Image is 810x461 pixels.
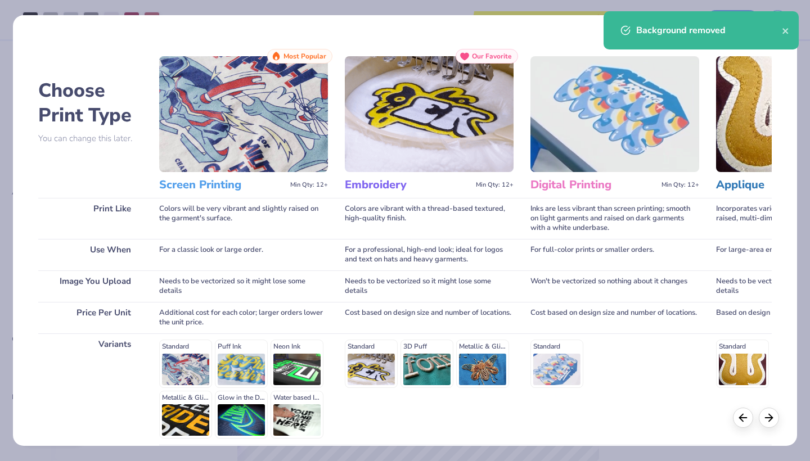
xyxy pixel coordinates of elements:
[530,178,657,192] h3: Digital Printing
[38,239,142,270] div: Use When
[38,270,142,302] div: Image You Upload
[38,134,142,143] p: You can change this later.
[345,178,471,192] h3: Embroidery
[661,181,699,189] span: Min Qty: 12+
[38,78,142,128] h2: Choose Print Type
[38,198,142,239] div: Print Like
[530,198,699,239] div: Inks are less vibrant than screen printing; smooth on light garments and raised on dark garments ...
[530,270,699,302] div: Won't be vectorized so nothing about it changes
[159,178,286,192] h3: Screen Printing
[159,270,328,302] div: Needs to be vectorized so it might lose some details
[345,270,514,302] div: Needs to be vectorized so it might lose some details
[283,52,326,60] span: Most Popular
[782,24,790,37] button: close
[345,56,514,172] img: Embroidery
[472,52,512,60] span: Our Favorite
[38,302,142,333] div: Price Per Unit
[159,56,328,172] img: Screen Printing
[530,302,699,333] div: Cost based on design size and number of locations.
[345,302,514,333] div: Cost based on design size and number of locations.
[159,198,328,239] div: Colors will be very vibrant and slightly raised on the garment's surface.
[38,333,142,445] div: Variants
[159,239,328,270] div: For a classic look or large order.
[345,239,514,270] div: For a professional, high-end look; ideal for logos and text on hats and heavy garments.
[530,239,699,270] div: For full-color prints or smaller orders.
[290,181,328,189] span: Min Qty: 12+
[476,181,514,189] span: Min Qty: 12+
[159,302,328,333] div: Additional cost for each color; larger orders lower the unit price.
[345,198,514,239] div: Colors are vibrant with a thread-based textured, high-quality finish.
[530,56,699,172] img: Digital Printing
[636,24,782,37] div: Background removed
